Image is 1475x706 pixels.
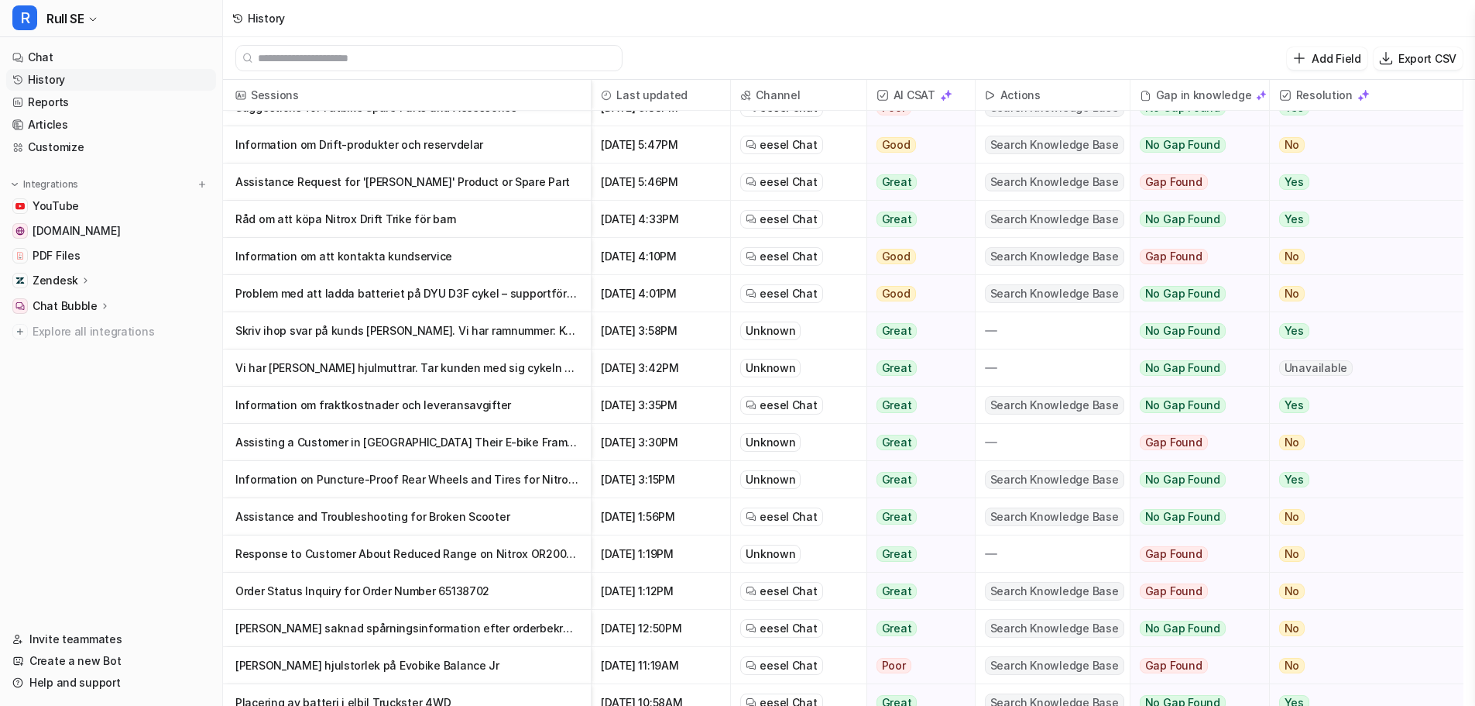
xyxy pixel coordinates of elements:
button: No [1270,424,1447,461]
span: Good [876,249,916,264]
span: Gap Found [1140,435,1208,450]
span: No Gap Found [1140,100,1226,115]
a: YouTubeYouTube [6,195,216,217]
span: [DATE] 3:42PM [598,350,724,387]
span: [DATE] 3:58PM [598,312,724,350]
span: Search Knowledge Base [985,396,1124,415]
p: Add Field [1312,50,1360,67]
span: No Gap Found [1140,509,1226,525]
button: Great [867,498,966,536]
a: PDF FilesPDF Files [6,245,216,267]
a: eesel Chat [746,286,817,301]
button: No Gap Found [1130,461,1257,498]
button: Gap Found [1130,424,1257,461]
a: Explore all integrations [6,321,216,343]
button: Gap Found [1130,573,1257,610]
span: Great [876,584,918,599]
img: eeselChat [746,139,756,150]
span: eesel Chat [760,249,817,264]
div: History [248,10,285,26]
img: menu_add.svg [197,179,208,190]
button: Yes [1270,201,1447,238]
a: Invite teammates [6,629,216,650]
span: eesel Chat [760,584,817,599]
span: [DATE] 5:46PM [598,164,724,201]
button: Add Field [1287,47,1367,70]
p: Assistance Request for '[PERSON_NAME]' Product or Spare Part [235,164,578,201]
span: No Gap Found [1140,472,1226,487]
span: No [1279,621,1305,636]
button: Good [867,126,966,164]
img: www.rull.se [15,226,25,236]
button: Great [867,350,966,387]
span: Yes [1279,174,1309,190]
span: [DATE] 1:12PM [598,573,724,610]
a: Reports [6,91,216,113]
p: [PERSON_NAME] saknad spårningsinformation efter orderbekräftelse hos DHL [235,610,578,647]
span: Great [876,509,918,525]
button: No Gap Found [1130,312,1257,350]
a: eesel Chat [746,398,817,413]
div: Unknown [740,322,801,340]
a: Help and support [6,672,216,694]
div: Unknown [740,359,801,377]
span: Sessions [229,80,585,111]
span: Good [876,286,916,301]
span: Unavailable [1279,360,1353,376]
span: R [12,5,37,30]
img: Chat Bubble [15,301,25,311]
span: Search Knowledge Base [985,619,1124,638]
span: Great [876,435,918,450]
span: eesel Chat [760,398,817,413]
span: Last updated [598,80,724,111]
span: Search Knowledge Base [985,508,1124,526]
a: Chat [6,46,216,68]
span: No [1279,249,1305,264]
button: No Gap Found [1130,350,1257,387]
span: [DATE] 3:30PM [598,424,724,461]
div: Unknown [740,433,801,452]
p: Assistance and Troubleshooting for Broken Scooter [235,498,578,536]
div: Gap in knowledge [1137,80,1263,111]
img: Zendesk [15,276,25,285]
h2: Actions [1000,80,1041,111]
button: No Gap Found [1130,387,1257,424]
span: Search Knowledge Base [985,470,1124,489]
button: Great [867,387,966,424]
button: Great [867,573,966,610]
p: Export CSV [1398,50,1456,67]
span: [DATE] 4:01PM [598,275,724,312]
span: Good [876,137,916,153]
p: Chat Bubble [33,298,98,314]
button: No Gap Found [1130,201,1257,238]
button: No [1270,498,1447,536]
span: No [1279,546,1305,562]
span: eesel Chat [760,212,817,227]
span: Great [876,546,918,562]
a: eesel Chat [746,509,817,525]
span: Resolution [1276,80,1456,111]
span: No Gap Found [1140,360,1226,376]
span: Search Knowledge Base [985,247,1124,266]
span: Search Knowledge Base [985,210,1124,229]
button: Export CSV [1374,47,1463,70]
span: Great [876,323,918,339]
img: YouTube [15,201,25,211]
button: No [1270,126,1447,164]
span: Poor [876,658,911,673]
button: No Gap Found [1130,498,1257,536]
p: Information om Drift-produkter och reservdelar [235,126,578,164]
span: [DATE] 1:19PM [598,536,724,573]
span: Search Knowledge Base [985,136,1124,154]
span: Great [876,212,918,227]
span: Search Knowledge Base [985,582,1124,601]
span: Great [876,472,918,487]
button: Yes [1270,312,1447,350]
button: Great [867,610,966,647]
span: No [1279,137,1305,153]
span: [DATE] 3:15PM [598,461,724,498]
button: Good [867,238,966,275]
span: Great [876,360,918,376]
span: Great [876,174,918,190]
span: No [1279,435,1305,450]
